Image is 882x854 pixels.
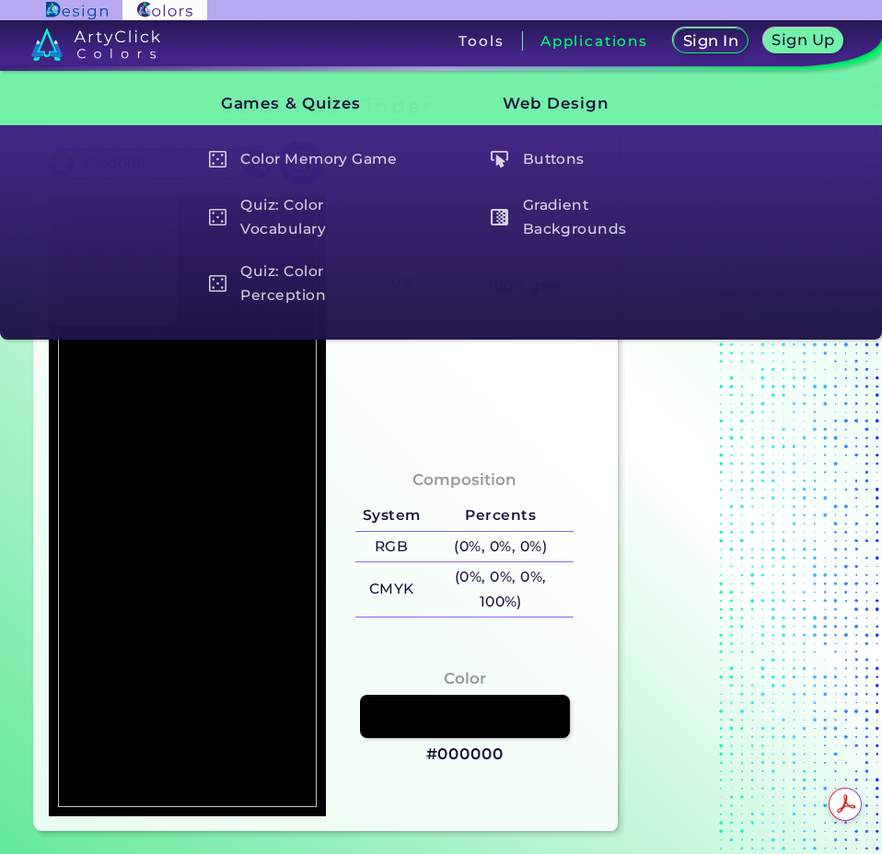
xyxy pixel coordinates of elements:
[355,574,427,605] h5: CMYK
[58,206,317,807] img: f1dbd82e-a14a-47ef-bb93-e54997c48a78
[200,142,414,177] a: Color Memory Game
[681,33,739,49] h5: Sign In
[625,87,855,823] iframe: Advertisement
[482,191,697,244] a: Gradient Backgrounds
[491,151,508,168] img: icon_click_button_white.svg
[412,467,516,493] h4: Composition
[427,501,574,531] h5: Percents
[540,34,648,48] h3: Applications
[31,28,161,61] img: logo_artyclick_colors_white.svg
[355,501,427,531] h5: System
[200,258,414,310] a: Quiz: Color Perception
[427,532,574,562] h5: (0%, 0%, 0%)
[427,562,574,617] h5: (0%, 0%, 0%, 100%)
[671,28,750,54] a: Sign In
[355,532,427,562] h5: RGB
[190,81,411,127] h3: Games & Quizes
[458,34,504,48] h3: Tools
[200,191,414,244] a: Quiz: Color Vocabulary
[46,2,108,19] img: ArtyClick Design logo
[771,32,837,48] h5: Sign Up
[482,142,697,177] a: Buttons
[209,209,226,226] img: icon_game_white.svg
[491,209,508,226] img: icon_gradient_white.svg
[471,81,692,127] h3: Web Design
[209,151,226,168] img: icon_game_white.svg
[444,665,486,692] h4: Color
[426,744,504,766] h3: #000000
[209,275,226,293] img: icon_game_white.svg
[761,28,846,54] a: Sign Up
